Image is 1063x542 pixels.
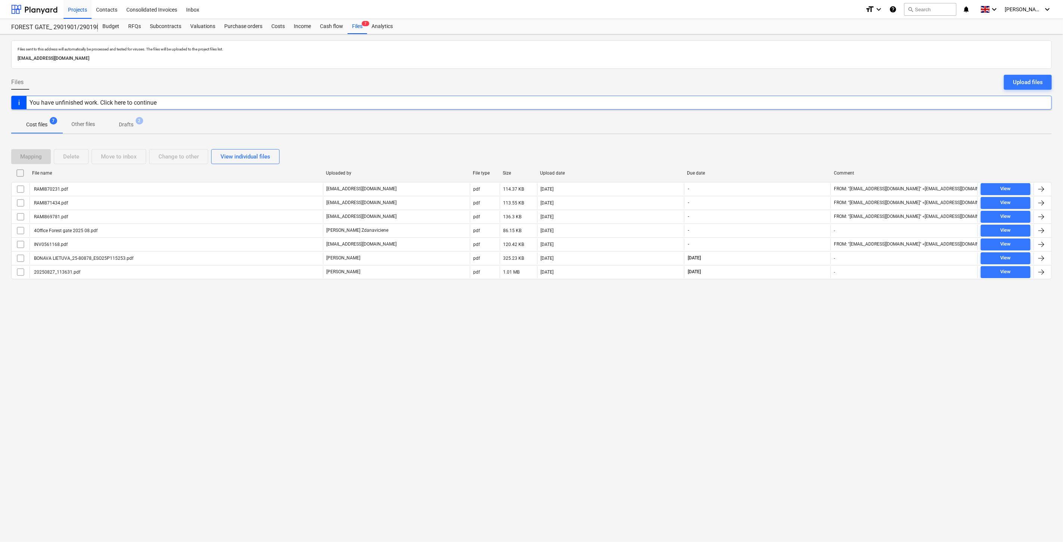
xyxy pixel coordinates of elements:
[503,242,524,247] div: 120.42 KB
[1005,6,1042,12] span: [PERSON_NAME]
[71,120,95,128] p: Other files
[348,19,367,34] a: Files7
[18,47,1045,52] p: Files sent to this address will automatically be processed and tested for viruses. The files will...
[124,19,145,34] a: RFQs
[473,228,480,233] div: pdf
[981,238,1030,250] button: View
[540,228,554,233] div: [DATE]
[326,255,360,261] p: [PERSON_NAME]
[267,19,289,34] a: Costs
[473,187,480,192] div: pdf
[186,19,220,34] a: Valuations
[32,170,320,176] div: File name
[990,5,999,14] i: keyboard_arrow_down
[145,19,186,34] a: Subcontracts
[981,252,1030,264] button: View
[11,24,89,31] div: FOREST GATE_ 2901901/2901902/2901903
[889,5,897,14] i: Knowledge base
[540,187,554,192] div: [DATE]
[981,266,1030,278] button: View
[865,5,874,14] i: format_size
[326,213,397,220] p: [EMAIL_ADDRESS][DOMAIN_NAME]
[33,270,80,275] div: 20250827_113631.pdf
[834,270,835,275] div: -
[1043,5,1052,14] i: keyboard_arrow_down
[834,228,835,233] div: -
[136,117,143,124] span: 2
[33,214,68,219] div: RAMI869781.pdf
[326,227,388,234] p: [PERSON_NAME] Zdanaviciene
[503,270,520,275] div: 1.01 MB
[119,121,133,129] p: Drafts
[834,170,975,176] div: Comment
[33,200,68,206] div: RAMI871434.pdf
[473,242,480,247] div: pdf
[30,99,157,106] div: You have unfinished work. Click here to continue
[50,117,57,124] span: 7
[11,78,24,87] span: Files
[33,242,68,247] div: INV0561168.pdf
[981,225,1030,237] button: View
[326,241,397,247] p: [EMAIL_ADDRESS][DOMAIN_NAME]
[540,256,554,261] div: [DATE]
[503,170,534,176] div: Size
[1001,185,1011,193] div: View
[540,214,554,219] div: [DATE]
[503,228,521,233] div: 86.15 KB
[687,227,690,234] span: -
[473,270,480,275] div: pdf
[981,183,1030,195] button: View
[1001,268,1011,276] div: View
[473,214,480,219] div: pdf
[1001,212,1011,221] div: View
[473,170,497,176] div: File type
[473,256,480,261] div: pdf
[33,256,133,261] div: BONAVA LIETUVA_25-80878_ESO25P115253.pdf
[687,200,690,206] span: -
[367,19,397,34] a: Analytics
[503,256,524,261] div: 325.23 KB
[503,200,524,206] div: 113.55 KB
[98,19,124,34] a: Budget
[315,19,348,34] a: Cash flow
[687,213,690,220] span: -
[473,200,480,206] div: pdf
[503,214,521,219] div: 136.3 KB
[834,256,835,261] div: -
[18,55,1045,62] p: [EMAIL_ADDRESS][DOMAIN_NAME]
[1026,506,1063,542] iframe: Chat Widget
[540,170,681,176] div: Upload date
[211,149,280,164] button: View individual files
[1013,77,1043,87] div: Upload files
[981,211,1030,223] button: View
[1001,254,1011,262] div: View
[33,228,98,233] div: 4Office Forest gate 2025 08.pdf
[326,170,467,176] div: Uploaded by
[503,187,524,192] div: 114.37 KB
[962,5,970,14] i: notifications
[540,200,554,206] div: [DATE]
[540,242,554,247] div: [DATE]
[326,200,397,206] p: [EMAIL_ADDRESS][DOMAIN_NAME]
[687,170,828,176] div: Due date
[1001,240,1011,249] div: View
[687,255,702,261] span: [DATE]
[348,19,367,34] div: Files
[289,19,315,34] a: Income
[687,186,690,192] span: -
[904,3,956,16] button: Search
[874,5,883,14] i: keyboard_arrow_down
[326,186,397,192] p: [EMAIL_ADDRESS][DOMAIN_NAME]
[33,187,68,192] div: RAMI870231.pdf
[220,19,267,34] a: Purchase orders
